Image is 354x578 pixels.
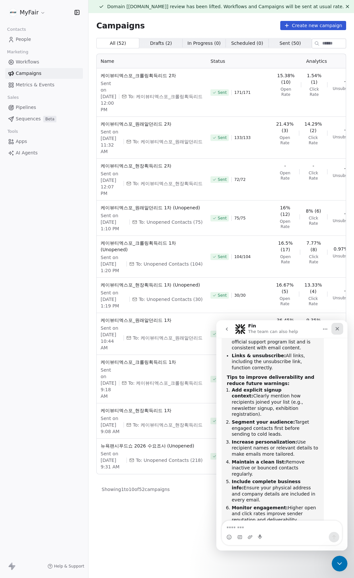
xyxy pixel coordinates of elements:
[234,90,251,95] span: 171 / 171
[139,296,203,303] span: To: Unopened Contacts (30)
[234,135,251,140] span: 133 / 133
[5,127,21,136] span: Tools
[101,72,203,79] span: 케이뷰티엑스포_크롤링획득리드 2차
[101,170,121,197] span: Sent on [DATE] 12:07 PM
[15,99,79,104] b: Segment your audience:
[10,214,15,219] button: Emoji picker
[101,254,124,274] span: Sent on [DATE] 1:20 PM
[231,40,263,47] span: Scheduled ( 0 )
[101,282,203,288] span: 케이뷰티엑스포_현장획득리드 1차 (Unopened)
[276,135,294,146] span: Open Rate
[101,163,203,169] span: 케이뷰티엑스포_현장획득리드 2차
[313,163,314,169] span: -
[133,422,203,428] span: To: 케이뷰티엑스포_현장획득리드
[5,79,83,90] a: Metrics & Events
[9,9,17,16] img: %C3%AC%C2%9B%C2%90%C3%AD%C2%98%C2%95%20%C3%AB%C2%A1%C2%9C%C3%AA%C2%B3%C2%A0(white+round).png
[101,443,203,449] span: 뉴욕팬시푸드쇼 2026 수요조사 (Unopened)
[15,139,102,157] li: Remove inactive or bounced contacts regularly.
[16,138,27,145] span: Apps
[43,116,56,122] span: Beta
[139,219,203,225] span: To: Unopened Contacts (75)
[276,87,296,97] span: Open Rate
[97,54,206,68] th: Name
[150,40,172,47] span: Drafts ( 2 )
[101,121,203,127] span: 케이뷰티엑스포_원래알던리드 2차
[344,288,346,294] span: -
[16,149,38,156] span: AI Agents
[101,204,203,211] span: 케이뷰티엑스포_원래알던리드 1차 (Unopened)
[54,564,84,569] span: Help & Support
[6,201,126,212] textarea: Message…
[101,212,127,232] span: Sent on [DATE] 1:10 PM
[102,486,170,493] span: Showing 1 to 10 of 52 campaigns
[101,450,124,470] span: Sent on [DATE] 9:31 AM
[5,114,83,124] a: SequencesBeta
[5,136,83,147] a: Apps
[15,33,69,38] b: Links & unsubscribe:
[16,81,54,88] span: Metrics & Events
[305,282,322,295] span: 13.33% (4)
[15,119,81,124] b: Increase personalization:
[305,317,322,330] span: 9.35% (10)
[305,296,322,307] span: Click Rate
[276,296,294,307] span: Open Rate
[305,216,322,226] span: Click Rate
[101,317,203,324] span: 케이뷰티엑스포_원래알던리드 1차
[96,21,145,30] span: Campaigns
[101,80,116,113] span: Sent on [DATE] 12:00 PM
[42,214,47,219] button: Start recording
[4,25,29,34] span: Contacts
[280,21,346,30] button: Create new campaign
[284,163,286,169] span: -
[15,12,102,31] li: Primary CTA leads to your official support program list and is consistent with email content.
[15,185,71,190] b: Monitor engagement:
[48,564,84,569] a: Help & Support
[101,129,121,155] span: Sent on [DATE] 11:32 AM
[216,320,347,551] iframe: Intercom live chat
[305,240,322,253] span: 7.77% (8)
[133,138,203,145] span: To: 케이뷰티엑스포_원래알던리드
[15,159,84,170] b: Include complete business info:
[5,68,83,79] a: Campaigns
[234,293,246,298] span: 30 / 30
[136,261,203,267] span: To: Unopened Contacts (104)
[15,67,102,97] li: Clearly mention how recipients joined your list (e.g., newsletter signup, exhibition registration).
[15,32,102,51] li: All links, including the unsubscribe link, function correctly.
[16,104,36,111] span: Pipelines
[31,214,36,219] button: Upload attachment
[5,148,83,158] a: AI Agents
[16,36,31,43] span: People
[276,204,294,218] span: 16% (12)
[218,90,226,95] span: Sent
[276,240,295,253] span: 16.5% (17)
[15,158,102,183] li: Ensure your physical address and company details are included in every email.
[305,170,322,181] span: Click Rate
[218,254,226,259] span: Sent
[4,47,31,57] span: Marketing
[306,208,321,214] span: 8% (6)
[15,119,102,137] li: Use recipient names or relevant details to make emails more tailored.
[276,72,296,85] span: 15.38% (10)
[276,121,294,134] span: 21.43% (3)
[21,214,26,219] button: Gif picker
[276,219,294,229] span: Open Rate
[218,293,226,298] span: Sent
[234,177,246,182] span: 72 / 72
[234,254,251,259] span: 104 / 104
[20,8,39,17] span: MyFair
[306,72,322,85] span: 1.54% (1)
[218,135,226,140] span: Sent
[5,102,83,113] a: Pipelines
[305,254,322,265] span: Click Rate
[101,367,116,399] span: Sent on [DATE] 9:18 AM
[107,4,344,9] span: Domain [[DOMAIN_NAME]] review has been lifted. Workflows and Campaigns will be sent at usual rate.
[133,180,203,187] span: To: 케이뷰티엑스포_현장획득리드
[280,40,301,47] span: Sent ( 50 )
[15,139,69,144] b: Maintain a clean list:
[218,177,226,182] span: Sent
